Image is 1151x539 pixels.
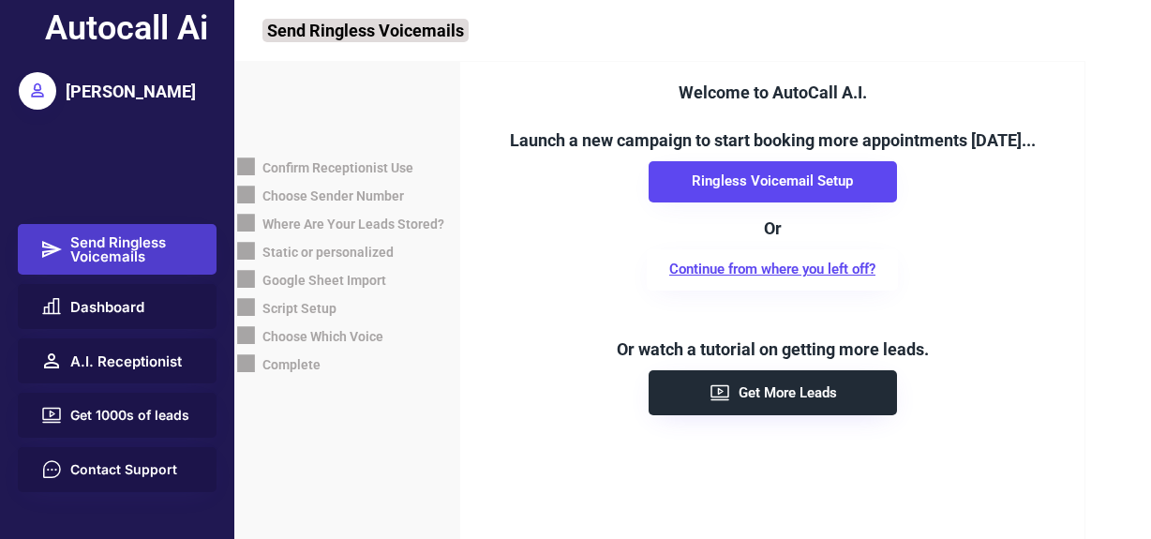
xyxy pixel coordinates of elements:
[739,386,837,400] span: Get More Leads
[262,216,444,234] div: Where Are Your Leads Stored?
[70,463,177,476] span: Contact Support
[18,338,217,383] button: A.I. Receptionist
[18,393,217,438] button: Get 1000s of leads
[649,161,897,202] button: Ringless Voicemail Setup
[649,370,897,415] button: Get More Leads
[45,5,208,52] div: Autocall Ai
[18,284,217,329] button: Dashboard
[18,447,217,492] button: Contact Support
[262,328,383,347] div: Choose Which Voice
[70,300,144,314] span: Dashboard
[262,272,386,291] div: Google Sheet Import
[66,80,196,103] div: [PERSON_NAME]
[70,354,182,368] span: A.I. Receptionist
[262,356,321,375] div: Complete
[262,300,336,319] div: Script Setup
[18,224,217,275] button: Send Ringless Voicemails
[764,218,782,238] font: Or
[262,159,413,178] div: Confirm Receptionist Use
[70,409,189,422] span: Get 1000s of leads
[262,187,404,206] div: Choose Sender Number
[262,19,469,42] div: Send Ringless Voicemails
[262,244,394,262] div: Static or personalized
[617,339,929,359] font: Or watch a tutorial on getting more leads.
[647,249,898,291] button: Continue from where you left off?
[510,82,1036,149] font: Welcome to AutoCall A.I. Launch a new campaign to start booking more appointments [DATE]...
[70,235,195,263] span: Send Ringless Voicemails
